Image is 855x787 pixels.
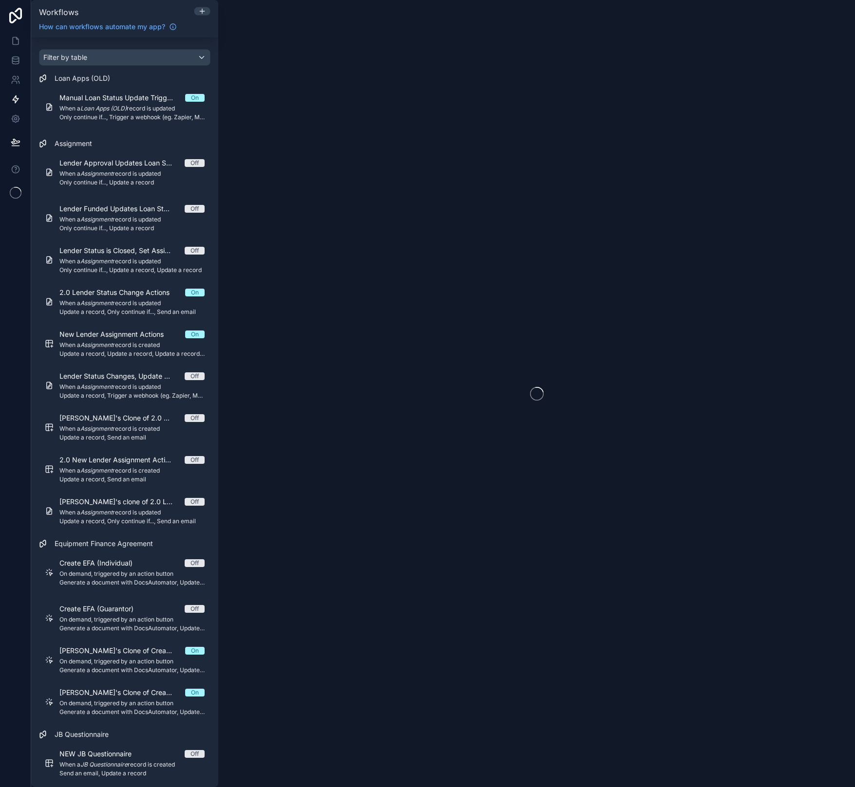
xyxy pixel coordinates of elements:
a: Create EFA (Individual)OffOn demand, triggered by an action buttonGenerate a document with DocsAu... [39,552,210,592]
a: Manual Loan Status Update Triggers Update in HubspotOnWhen aLoan Apps (OLD)record is updatedOnly ... [39,87,210,127]
span: When a record is updated [59,299,205,307]
span: Update a record, Update a record, Update a record, Send an email, Trigger a webhook (eg. Zapier, ... [59,350,205,358]
span: Lender Approval Updates Loan Status [59,158,185,168]
span: Generate a document with DocsAutomator, Update a record [59,708,205,716]
div: Off [190,205,199,213]
div: On [191,647,199,655]
div: On [191,289,199,296]
div: Off [190,456,199,464]
span: Generate a document with DocsAutomator, Update a record [59,624,205,632]
span: When a record is updated [59,509,205,516]
span: Update a record, Only continue if..., Send an email [59,517,205,525]
span: Generate a document with DocsAutomator, Update a record [59,579,205,586]
em: JB Questionnaire [80,761,128,768]
span: Only continue if..., Trigger a webhook (eg. Zapier, Make) [59,113,205,121]
a: Create EFA (Guarantor)OffOn demand, triggered by an action buttonGenerate a document with DocsAut... [39,598,210,638]
a: 2.0 New Lender Assignment ActionsOffWhen aAssignmentrecord is createdUpdate a record, Send an email [39,449,210,489]
div: Off [190,498,199,506]
a: Lender Status is Closed, Set Assignment Close Date AND Close Loan ApplicationOffWhen aAssignmentr... [39,240,210,280]
span: Generate a document with DocsAutomator, Update a record [59,666,205,674]
a: NEW JB QuestionnaireOffWhen aJB Questionnairerecord is createdSend an email, Update a record [39,743,210,783]
a: Lender Funded Updates Loan StatusOffWhen aAssignmentrecord is updatedOnly continue if..., Update ... [39,198,210,238]
span: Create EFA (Guarantor) [59,604,145,614]
span: On demand, triggered by an action button [59,658,205,665]
a: [PERSON_NAME]'s Clone of Create EFA (Individual)OnOn demand, triggered by an action buttonGenerat... [39,640,210,680]
em: Assignment [80,257,113,265]
a: New Lender Assignment ActionsOnWhen aAssignmentrecord is createdUpdate a record, Update a record,... [39,324,210,364]
span: Only continue if..., Update a record, Update a record [59,266,205,274]
div: On [191,94,199,102]
em: Assignment [80,170,113,177]
span: Lender Funded Updates Loan Status [59,204,185,214]
em: Loan Apps (OLD) [80,105,127,112]
em: Assignment [80,299,113,307]
span: Update a record, Trigger a webhook (eg. Zapier, Make), Only continue if..., Send an email [59,392,205,400]
div: Off [190,372,199,380]
span: When a record is updated [59,105,205,112]
div: Off [190,247,199,255]
span: On demand, triggered by an action button [59,616,205,623]
a: [PERSON_NAME]'s Clone of 2.0 New Lender Assignment ActionsOffWhen aAssignmentrecord is createdUpd... [39,407,210,447]
span: [PERSON_NAME]'s Clone of Create EFA (Individual) [59,646,185,656]
em: Assignment [80,425,113,432]
span: When a record is updated [59,216,205,223]
span: Loan Apps (OLD) [55,73,110,83]
div: Off [190,559,199,567]
span: New Lender Assignment Actions [59,329,175,339]
em: Assignment [80,341,113,348]
span: 2.0 New Lender Assignment Actions [59,455,185,465]
span: When a record is updated [59,170,205,178]
span: Send an email, Update a record [59,769,205,777]
button: Filter by table [39,49,210,66]
span: When a record is created [59,341,205,349]
em: Assignment [80,216,113,223]
span: Only continue if..., Update a record [59,179,205,186]
span: Filter by table [43,53,87,61]
div: On [191,689,199,696]
a: 2.0 Lender Status Change ActionsOnWhen aAssignmentrecord is updatedUpdate a record, Only continue... [39,282,210,322]
span: NEW JB Questionnaire [59,749,143,759]
span: When a record is created [59,761,205,769]
span: [PERSON_NAME]'s Clone of 2.0 New Lender Assignment Actions [59,413,185,423]
span: When a record is created [59,425,205,433]
span: Workflows [39,7,78,17]
span: Lender Status Changes, Update Loan Application Latest Status, send webhook to update HS, send email [59,371,185,381]
span: When a record is updated [59,257,205,265]
span: Lender Status is Closed, Set Assignment Close Date AND Close Loan Application [59,246,185,256]
span: Assignment [55,139,92,148]
span: Update a record, Send an email [59,476,205,483]
span: Update a record, Send an email [59,434,205,441]
em: Assignment [80,383,113,390]
div: Off [190,750,199,758]
span: On demand, triggered by an action button [59,570,205,578]
span: 2.0 Lender Status Change Actions [59,288,181,297]
div: Off [190,605,199,613]
a: Lender Status Changes, Update Loan Application Latest Status, send webhook to update HS, send ema... [39,366,210,405]
span: When a record is created [59,467,205,475]
span: [PERSON_NAME]'s Clone of Create EFA (Guarantor) [59,688,185,697]
em: Assignment [80,467,113,474]
span: How can workflows automate my app? [39,22,165,32]
div: Off [190,159,199,167]
a: [PERSON_NAME]'s Clone of Create EFA (Guarantor)OnOn demand, triggered by an action buttonGenerate... [39,682,210,722]
span: [PERSON_NAME]'s clone of 2.0 Lender Status Change Actions [59,497,185,507]
span: Manual Loan Status Update Triggers Update in Hubspot [59,93,185,103]
div: On [191,330,199,338]
div: Off [190,414,199,422]
a: Lender Approval Updates Loan StatusOffWhen aAssignmentrecord is updatedOnly continue if..., Updat... [39,152,210,192]
span: Create EFA (Individual) [59,558,144,568]
a: [PERSON_NAME]'s clone of 2.0 Lender Status Change ActionsOffWhen aAssignmentrecord is updatedUpda... [39,491,210,531]
span: Only continue if..., Update a record [59,224,205,232]
a: How can workflows automate my app? [35,22,181,32]
span: Equipment Finance Agreement [55,539,153,549]
span: JB Questionnaire [55,730,109,739]
em: Assignment [80,509,113,516]
span: Update a record, Only continue if..., Send an email [59,308,205,316]
div: scrollable content [31,37,218,787]
span: When a record is updated [59,383,205,391]
span: On demand, triggered by an action button [59,699,205,707]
